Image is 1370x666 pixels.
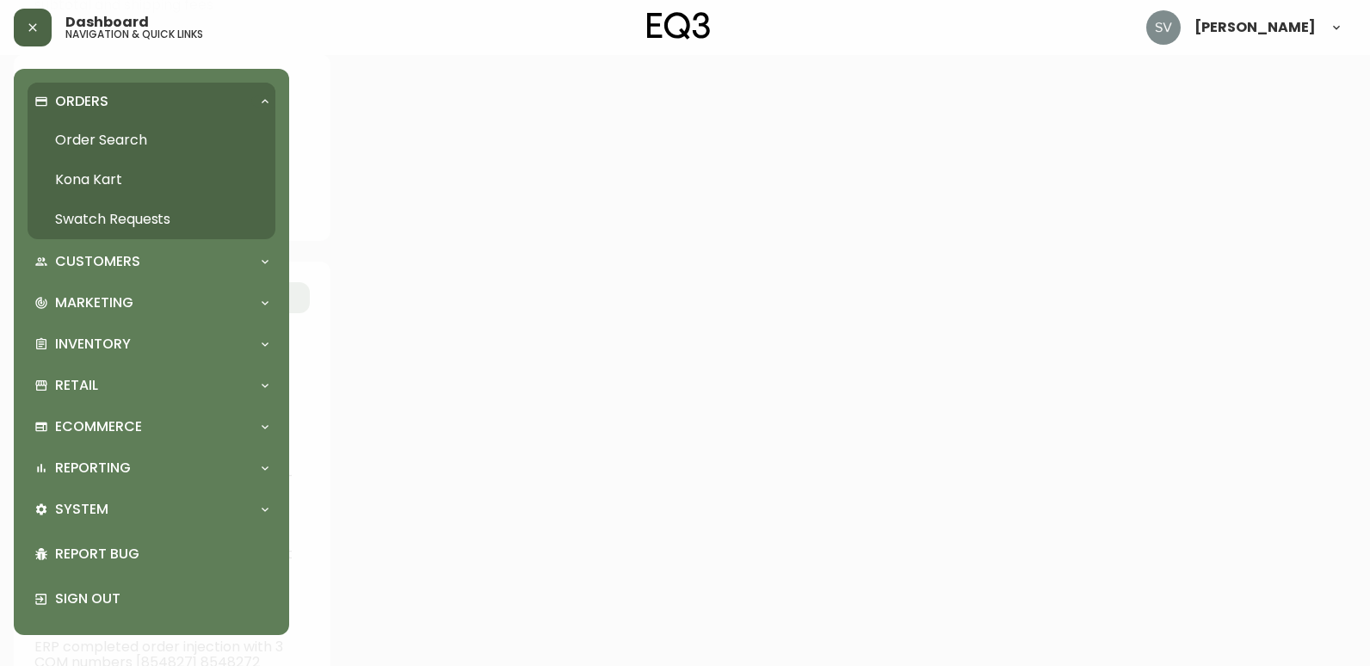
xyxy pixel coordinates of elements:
[1194,21,1316,34] span: [PERSON_NAME]
[55,335,131,354] p: Inventory
[1146,10,1181,45] img: 0ef69294c49e88f033bcbeb13310b844
[55,376,98,395] p: Retail
[65,15,149,29] span: Dashboard
[55,459,131,478] p: Reporting
[28,532,275,577] div: Report Bug
[28,243,275,281] div: Customers
[28,83,275,120] div: Orders
[55,92,108,111] p: Orders
[28,367,275,404] div: Retail
[28,408,275,446] div: Ecommerce
[55,500,108,519] p: System
[28,449,275,487] div: Reporting
[28,160,275,200] a: Kona Kart
[55,545,268,564] p: Report Bug
[28,490,275,528] div: System
[65,29,203,40] h5: navigation & quick links
[55,293,133,312] p: Marketing
[647,12,711,40] img: logo
[55,589,268,608] p: Sign Out
[28,200,275,239] a: Swatch Requests
[28,577,275,621] div: Sign Out
[28,284,275,322] div: Marketing
[28,120,275,160] a: Order Search
[55,417,142,436] p: Ecommerce
[55,252,140,271] p: Customers
[28,325,275,363] div: Inventory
